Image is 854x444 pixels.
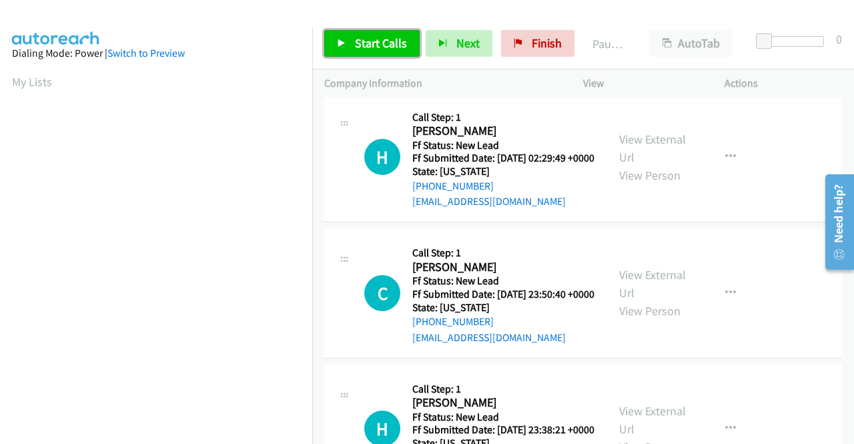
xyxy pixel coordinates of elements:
[456,35,480,51] span: Next
[412,315,494,328] a: [PHONE_NUMBER]
[364,275,400,311] h1: C
[619,168,681,183] a: View Person
[412,301,594,314] h5: State: [US_STATE]
[412,180,494,192] a: [PHONE_NUMBER]
[650,30,733,57] button: AutoTab
[364,275,400,311] div: The call is yet to be attempted
[412,383,594,396] h5: Call Step: 1
[619,132,686,165] a: View External Url
[412,111,594,124] h5: Call Step: 1
[619,267,686,300] a: View External Url
[532,35,562,51] span: Finish
[412,124,590,139] h2: [PERSON_NAME]
[412,411,594,424] h5: Ff Status: New Lead
[583,75,701,91] p: View
[355,35,407,51] span: Start Calls
[412,260,590,275] h2: [PERSON_NAME]
[816,169,854,275] iframe: Resource Center
[412,288,594,301] h5: Ff Submitted Date: [DATE] 23:50:40 +0000
[412,152,594,165] h5: Ff Submitted Date: [DATE] 02:29:49 +0000
[364,139,400,175] div: The call is yet to be attempted
[426,30,492,57] button: Next
[763,36,824,47] div: Delay between calls (in seconds)
[324,75,559,91] p: Company Information
[592,35,626,53] p: Paused
[501,30,574,57] a: Finish
[412,331,566,344] a: [EMAIL_ADDRESS][DOMAIN_NAME]
[12,45,300,61] div: Dialing Mode: Power |
[619,303,681,318] a: View Person
[324,30,420,57] a: Start Calls
[412,395,590,411] h2: [PERSON_NAME]
[12,74,52,89] a: My Lists
[412,423,594,437] h5: Ff Submitted Date: [DATE] 23:38:21 +0000
[619,403,686,437] a: View External Url
[412,139,594,152] h5: Ff Status: New Lead
[107,47,185,59] a: Switch to Preview
[725,75,842,91] p: Actions
[412,165,594,178] h5: State: [US_STATE]
[412,274,594,288] h5: Ff Status: New Lead
[836,30,842,48] div: 0
[412,246,594,260] h5: Call Step: 1
[364,139,400,175] h1: H
[412,195,566,208] a: [EMAIL_ADDRESS][DOMAIN_NAME]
